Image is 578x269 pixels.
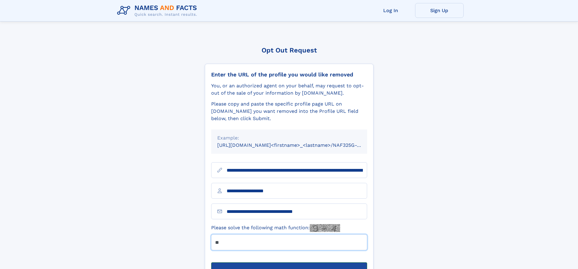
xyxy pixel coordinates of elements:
[211,71,367,78] div: Enter the URL of the profile you would like removed
[415,3,464,18] a: Sign Up
[205,46,374,54] div: Opt Out Request
[211,82,367,97] div: You, or an authorized agent on your behalf, may request to opt-out of the sale of your informatio...
[211,224,340,232] label: Please solve the following math function:
[217,142,379,148] small: [URL][DOMAIN_NAME]<firstname>_<lastname>/NAF325G-xxxxxxxx
[367,3,415,18] a: Log In
[211,100,367,122] div: Please copy and paste the specific profile page URL on [DOMAIN_NAME] you want removed into the Pr...
[217,134,361,142] div: Example:
[115,2,202,19] img: Logo Names and Facts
